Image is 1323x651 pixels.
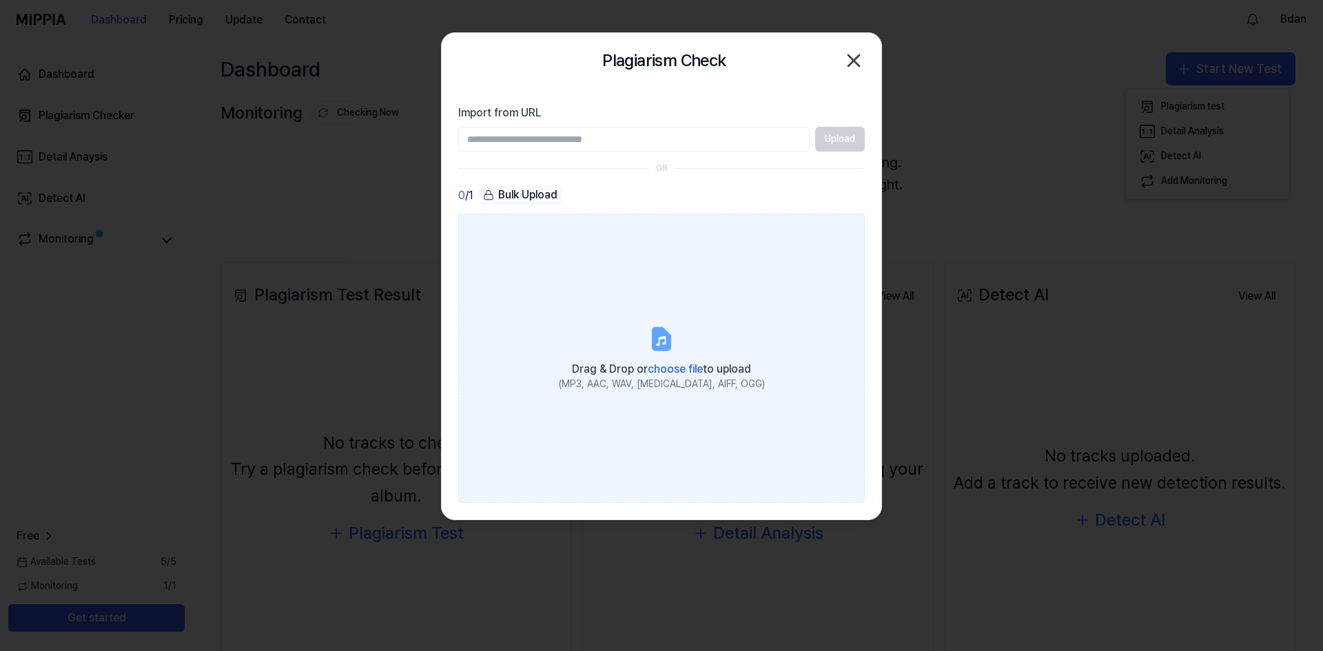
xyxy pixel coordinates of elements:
span: choose file [648,362,703,375]
span: Drag & Drop or to upload [572,362,751,375]
label: Import from URL [458,105,865,121]
h2: Plagiarism Check [602,48,726,74]
span: 0 [458,187,465,204]
div: / 1 [458,185,473,205]
div: (MP3, AAC, WAV, [MEDICAL_DATA], AIFF, OGG) [559,378,765,391]
button: Bulk Upload [479,185,562,205]
div: OR [656,163,668,174]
